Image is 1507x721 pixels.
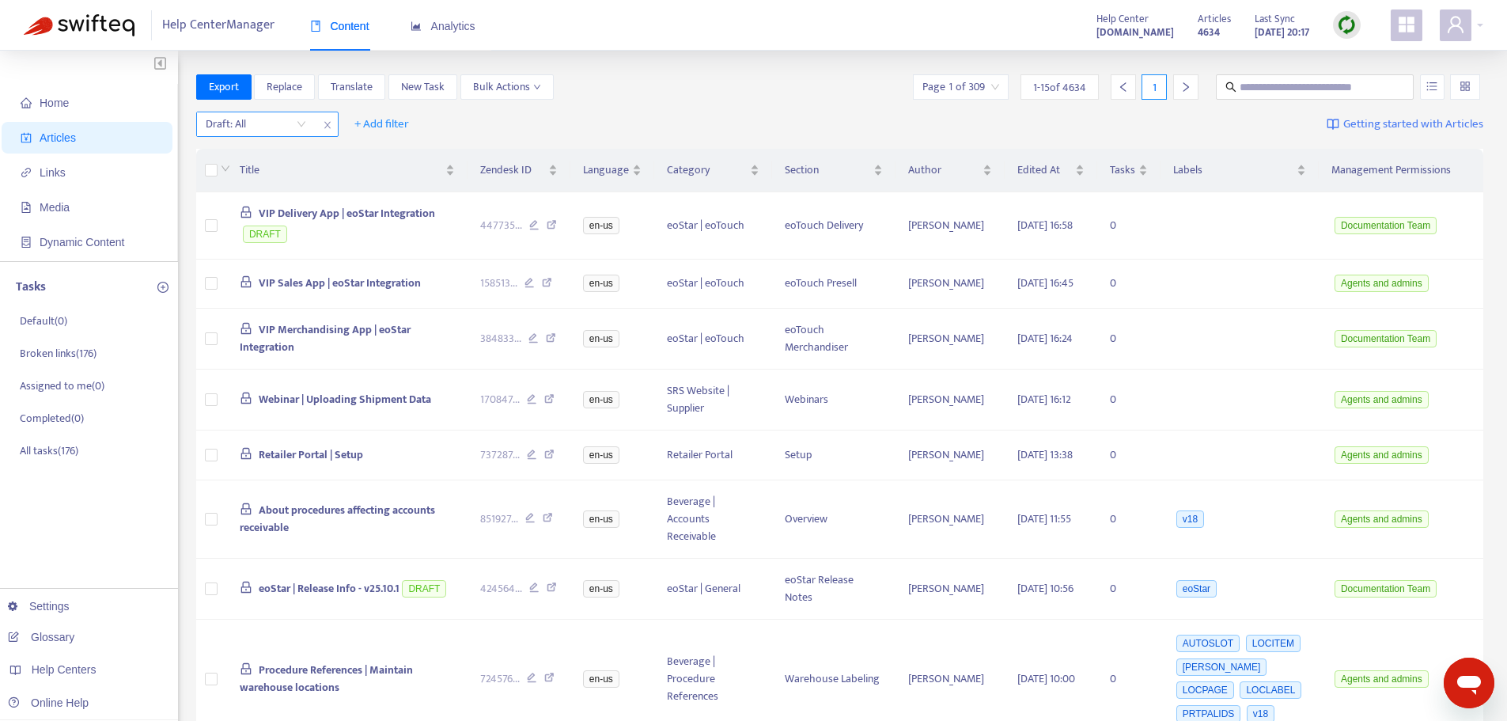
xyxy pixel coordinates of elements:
[240,447,252,460] span: lock
[240,501,435,537] span: About procedures affecting accounts receivable
[772,431,895,480] td: Setup
[32,663,97,676] span: Help Centers
[480,161,545,179] span: Zendesk ID
[1335,330,1437,347] span: Documentation Team
[240,161,442,179] span: Title
[40,131,76,144] span: Articles
[331,78,373,96] span: Translate
[16,278,46,297] p: Tasks
[1097,192,1161,260] td: 0
[162,10,275,40] span: Help Center Manager
[772,559,895,620] td: eoStar Release Notes
[772,370,895,431] td: Webinars
[1255,10,1295,28] span: Last Sync
[1225,82,1236,93] span: search
[1198,10,1231,28] span: Articles
[259,446,363,464] span: Retailer Portal | Setup
[259,204,435,222] span: VIP Delivery App | eoStar Integration
[1097,559,1161,620] td: 0
[1198,24,1220,41] strong: 4634
[895,370,1005,431] td: [PERSON_NAME]
[388,74,457,100] button: New Task
[480,391,520,408] span: 170847 ...
[1017,510,1071,528] span: [DATE] 11:55
[1240,681,1301,699] span: LOCLABEL
[480,580,522,598] span: 424564 ...
[240,322,252,335] span: lock
[895,480,1005,559] td: [PERSON_NAME]
[1142,74,1167,100] div: 1
[895,309,1005,370] td: [PERSON_NAME]
[1097,309,1161,370] td: 0
[354,115,409,134] span: + Add filter
[583,446,619,464] span: en-us
[480,330,521,347] span: 384833 ...
[460,74,554,100] button: Bulk Actionsdown
[1096,24,1174,41] strong: [DOMAIN_NAME]
[343,112,421,137] button: + Add filter
[480,217,522,234] span: 447735 ...
[317,116,338,135] span: close
[1096,23,1174,41] a: [DOMAIN_NAME]
[570,149,654,192] th: Language
[318,74,385,100] button: Translate
[1173,161,1293,179] span: Labels
[267,78,302,96] span: Replace
[1017,390,1071,408] span: [DATE] 16:12
[24,14,134,36] img: Swifteq
[157,282,168,293] span: plus-circle
[1017,274,1073,292] span: [DATE] 16:45
[1335,391,1429,408] span: Agents and admins
[1097,370,1161,431] td: 0
[40,166,66,179] span: Links
[667,161,747,179] span: Category
[1096,10,1149,28] span: Help Center
[1033,79,1086,96] span: 1 - 15 of 4634
[40,236,124,249] span: Dynamic Content
[21,167,32,178] span: link
[654,309,772,370] td: eoStar | eoTouch
[20,345,97,362] p: Broken links ( 176 )
[895,431,1005,480] td: [PERSON_NAME]
[654,559,772,620] td: eoStar | General
[240,321,411,356] span: VIP Merchandising App | eoStar Integration
[411,21,422,32] span: area-chart
[40,201,70,214] span: Media
[402,580,446,598] span: DRAFT
[1337,15,1357,35] img: sync.dc5367851b00ba804db3.png
[1335,275,1429,292] span: Agents and admins
[772,480,895,559] td: Overview
[310,20,369,32] span: Content
[1176,635,1240,652] span: AUTOSLOT
[583,217,619,234] span: en-us
[259,390,431,408] span: Webinar | Uploading Shipment Data
[583,580,619,598] span: en-us
[480,446,520,464] span: 737287 ...
[654,431,772,480] td: Retailer Portal
[1110,161,1135,179] span: Tasks
[772,260,895,309] td: eoTouch Presell
[583,391,619,408] span: en-us
[1255,24,1309,41] strong: [DATE] 20:17
[1335,446,1429,464] span: Agents and admins
[1444,658,1494,708] iframe: Button to launch messaging window
[1176,580,1217,598] span: eoStar
[8,600,70,613] a: Settings
[21,97,32,108] span: home
[240,661,413,696] span: Procedure References | Maintain warehouse locations
[1017,329,1073,347] span: [DATE] 16:24
[772,309,895,370] td: eoTouch Merchandiser
[1017,161,1072,179] span: Edited At
[654,260,772,309] td: eoStar | eoTouch
[473,78,541,96] span: Bulk Actions
[654,192,772,260] td: eoStar | eoTouch
[654,149,772,192] th: Category
[1335,217,1437,234] span: Documentation Team
[895,559,1005,620] td: [PERSON_NAME]
[1335,510,1429,528] span: Agents and admins
[1017,670,1075,688] span: [DATE] 10:00
[40,97,69,109] span: Home
[259,579,399,598] span: eoStar | Release Info - v25.10.1
[895,260,1005,309] td: [PERSON_NAME]
[785,161,870,179] span: Section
